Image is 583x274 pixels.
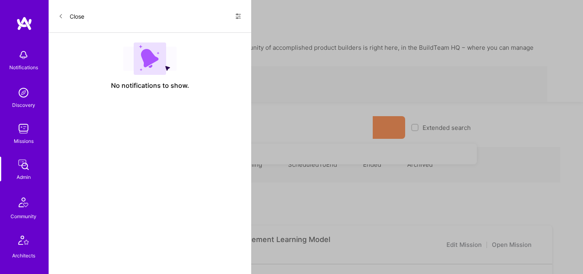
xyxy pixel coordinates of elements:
div: Community [11,212,36,221]
img: discovery [15,85,32,101]
div: Architects [12,251,35,260]
div: Notifications [9,63,38,72]
img: bell [15,47,32,63]
div: Admin [17,173,31,181]
img: empty [123,42,177,75]
img: logo [16,16,32,31]
span: No notifications to show. [111,81,189,90]
img: Community [14,193,33,212]
img: teamwork [15,121,32,137]
div: Missions [14,137,34,145]
img: admin teamwork [15,157,32,173]
button: Close [58,10,84,23]
img: Architects [14,232,33,251]
div: Discovery [12,101,35,109]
